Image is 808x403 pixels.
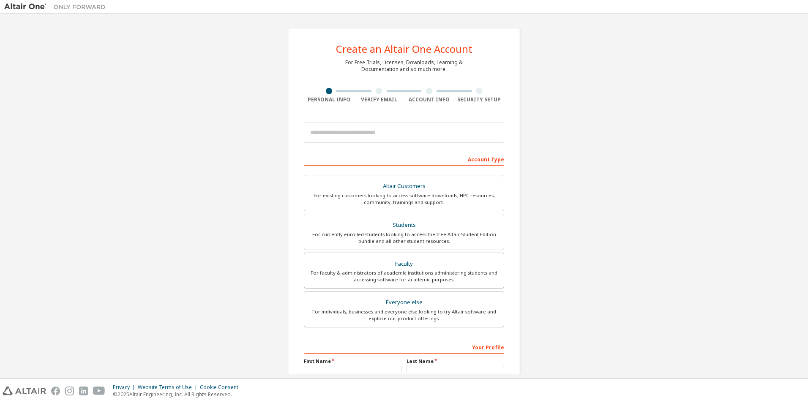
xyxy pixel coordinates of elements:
div: Verify Email [354,96,404,103]
div: For faculty & administrators of academic institutions administering students and accessing softwa... [309,270,499,283]
div: Account Info [404,96,454,103]
img: Altair One [4,3,110,11]
img: linkedin.svg [79,387,88,395]
div: Privacy [113,384,138,391]
div: Faculty [309,258,499,270]
div: Website Terms of Use [138,384,200,391]
div: For existing customers looking to access software downloads, HPC resources, community, trainings ... [309,192,499,206]
label: First Name [304,358,401,365]
label: Last Name [407,358,504,365]
div: Account Type [304,152,504,166]
img: youtube.svg [93,387,105,395]
img: facebook.svg [51,387,60,395]
div: Cookie Consent [200,384,243,391]
img: altair_logo.svg [3,387,46,395]
div: Personal Info [304,96,354,103]
div: For currently enrolled students looking to access the free Altair Student Edition bundle and all ... [309,231,499,245]
img: instagram.svg [65,387,74,395]
div: Everyone else [309,297,499,308]
p: © 2025 Altair Engineering, Inc. All Rights Reserved. [113,391,243,398]
div: For individuals, businesses and everyone else looking to try Altair software and explore our prod... [309,308,499,322]
div: Altair Customers [309,180,499,192]
div: Students [309,219,499,231]
div: Create an Altair One Account [336,44,472,54]
div: For Free Trials, Licenses, Downloads, Learning & Documentation and so much more. [345,59,463,73]
div: Your Profile [304,340,504,354]
div: Security Setup [454,96,505,103]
